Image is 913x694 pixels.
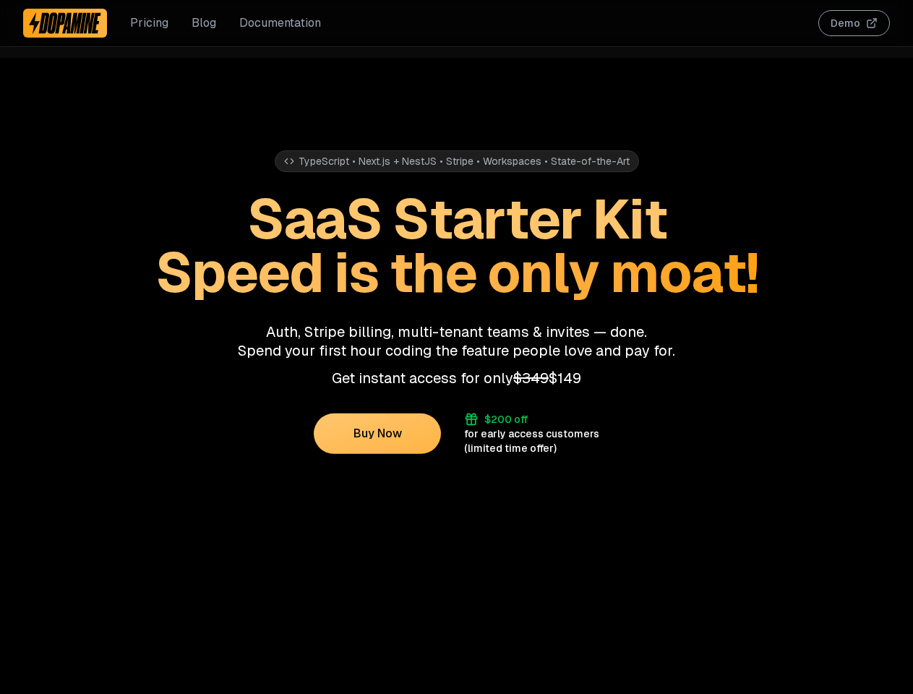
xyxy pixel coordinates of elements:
button: Demo [818,10,890,36]
span: $349 [513,369,549,387]
a: Documentation [239,14,321,32]
span: Speed is the only moat! [155,237,758,308]
p: Get instant access for only $149 [23,369,890,387]
span: SaaS Starter Kit [247,184,666,254]
div: TypeScript • Next.js + NestJS • Stripe • Workspaces • State-of-the-Art [275,150,639,172]
a: Blog [192,14,216,32]
a: Dopamine [23,9,107,38]
div: for early access customers [464,427,599,441]
a: Pricing [130,14,168,32]
div: (limited time offer) [464,441,557,455]
button: Buy Now [314,414,441,454]
div: $200 off [484,412,528,427]
p: Auth, Stripe billing, multi-tenant teams & invites — done. Spend your first hour coding the featu... [23,322,890,360]
img: Dopamine [29,12,101,35]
